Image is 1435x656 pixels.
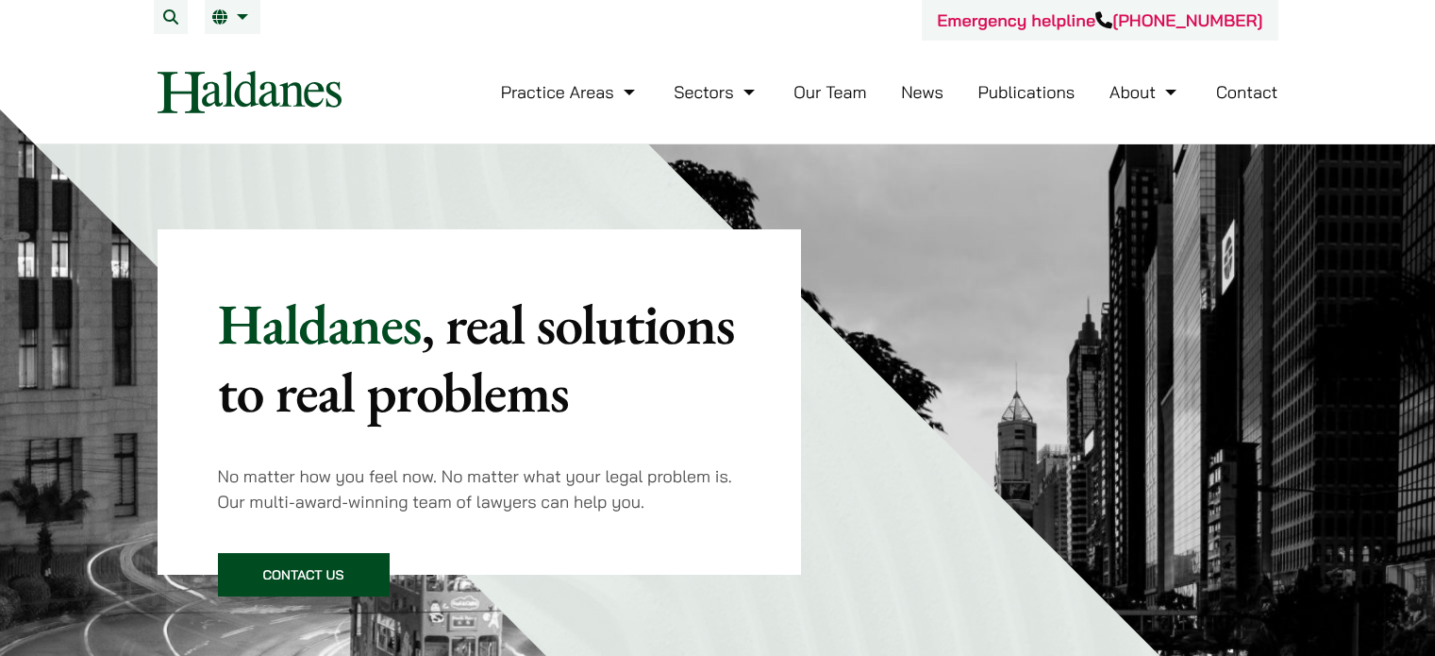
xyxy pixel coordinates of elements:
a: Contact [1216,81,1278,103]
a: Emergency helpline[PHONE_NUMBER] [937,9,1262,31]
a: News [901,81,943,103]
a: Sectors [674,81,759,103]
a: Publications [978,81,1076,103]
mark: , real solutions to real problems [218,287,735,429]
p: Haldanes [218,290,742,426]
img: Logo of Haldanes [158,71,342,113]
a: About [1110,81,1181,103]
a: Contact Us [218,553,390,597]
a: Our Team [793,81,866,103]
a: Practice Areas [501,81,640,103]
p: No matter how you feel now. No matter what your legal problem is. Our multi-award-winning team of... [218,463,742,514]
a: EN [212,9,253,25]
